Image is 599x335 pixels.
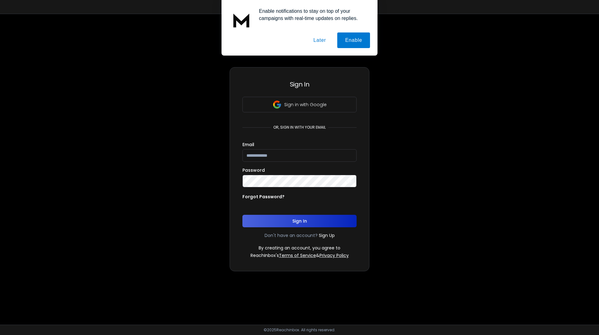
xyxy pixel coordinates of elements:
[242,80,357,89] h3: Sign In
[242,215,357,227] button: Sign In
[265,232,318,239] p: Don't have an account?
[279,252,316,259] a: Terms of Service
[259,245,340,251] p: By creating an account, you agree to
[337,32,370,48] button: Enable
[254,7,370,22] div: Enable notifications to stay on top of your campaigns with real-time updates on replies.
[305,32,334,48] button: Later
[242,97,357,112] button: Sign in with Google
[242,194,285,200] p: Forgot Password?
[242,142,254,147] label: Email
[271,125,328,130] p: or, sign in with your email
[264,328,335,333] p: © 2025 Reachinbox. All rights reserved.
[284,101,327,108] p: Sign in with Google
[229,7,254,32] img: notification icon
[242,168,265,172] label: Password
[319,252,349,259] a: Privacy Policy
[319,232,335,239] a: Sign Up
[251,252,349,259] p: ReachInbox's &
